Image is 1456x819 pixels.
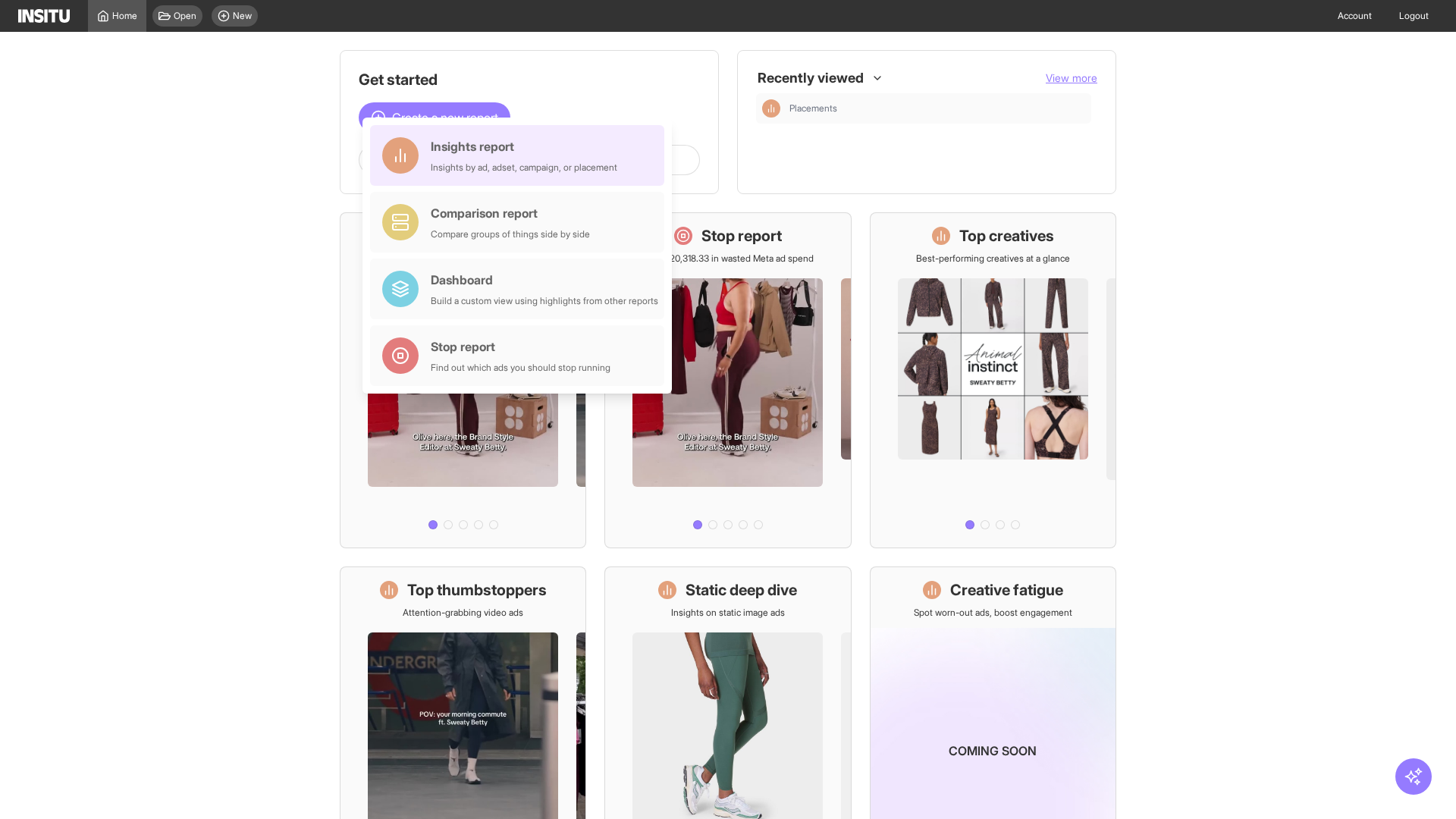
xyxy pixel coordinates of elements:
[431,204,590,222] div: Comparison report
[431,162,617,174] div: Insights by ad, adset, campaign, or placement
[431,271,658,289] div: Dashboard
[686,579,797,601] h1: Static deep dive
[916,253,1070,265] p: Best-performing creatives at a glance
[112,10,137,22] span: Home
[359,102,510,133] button: Create a new report
[671,607,785,619] p: Insights on static image ads
[1046,71,1097,84] span: View more
[604,212,851,548] a: Stop reportSave £20,318.33 in wasted Meta ad spend
[642,253,814,265] p: Save £20,318.33 in wasted Meta ad spend
[701,225,782,246] h1: Stop report
[1046,71,1097,86] button: View more
[789,102,1085,115] span: Placements
[174,10,196,22] span: Open
[762,99,780,118] div: Insights
[233,10,252,22] span: New
[340,212,586,548] a: What's live nowSee all active ads instantly
[407,579,547,601] h1: Top thumbstoppers
[789,102,837,115] span: Placements
[431,295,658,307] div: Build a custom view using highlights from other reports
[870,212,1116,548] a: Top creativesBest-performing creatives at a glance
[959,225,1054,246] h1: Top creatives
[431,362,610,374] div: Find out which ads you should stop running
[18,9,70,23] img: Logo
[359,69,700,90] h1: Get started
[403,607,523,619] p: Attention-grabbing video ads
[431,228,590,240] div: Compare groups of things side by side
[392,108,498,127] span: Create a new report
[431,137,617,155] div: Insights report
[431,337,610,356] div: Stop report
